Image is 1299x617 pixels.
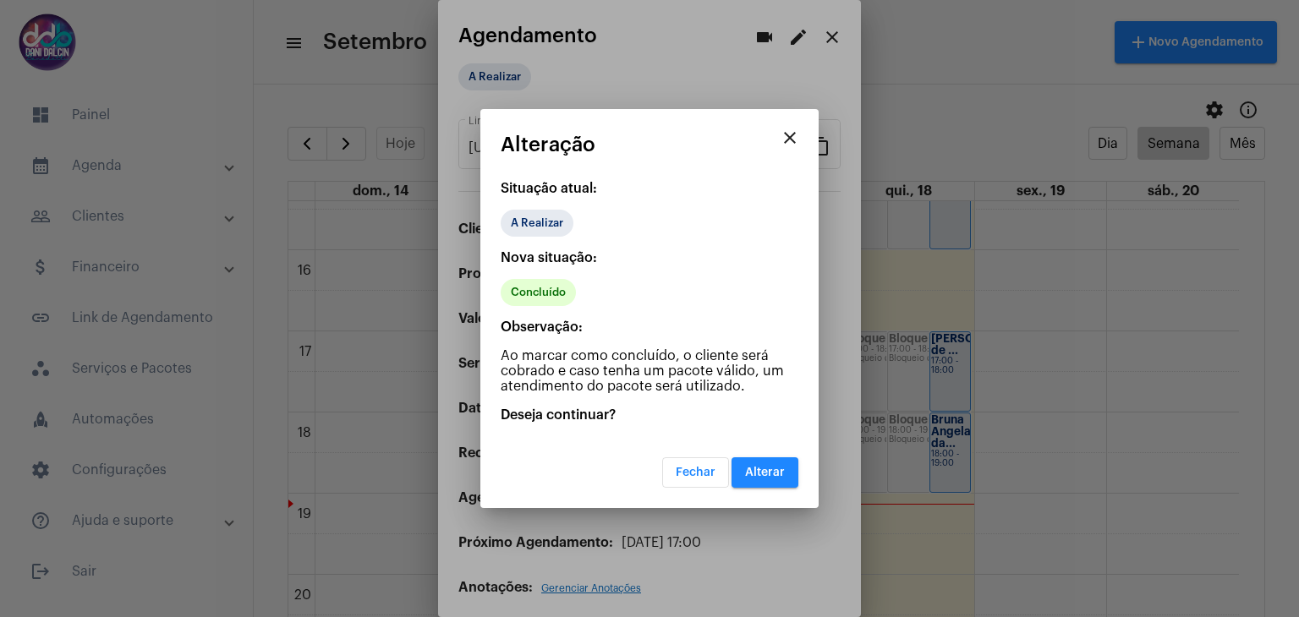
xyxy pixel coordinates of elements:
span: Alteração [501,134,595,156]
p: Ao marcar como concluído, o cliente será cobrado e caso tenha um pacote válido, um atendimento do... [501,348,798,394]
p: Deseja continuar? [501,407,798,423]
span: Fechar [676,467,715,478]
mat-chip: Concluído [501,279,576,306]
button: Alterar [732,457,798,488]
p: Situação atual: [501,181,798,196]
p: Nova situação: [501,250,798,265]
span: Alterar [745,467,785,478]
p: Observação: [501,319,798,335]
mat-chip: A Realizar [501,210,573,237]
button: Fechar [662,457,729,488]
mat-icon: close [780,128,800,148]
